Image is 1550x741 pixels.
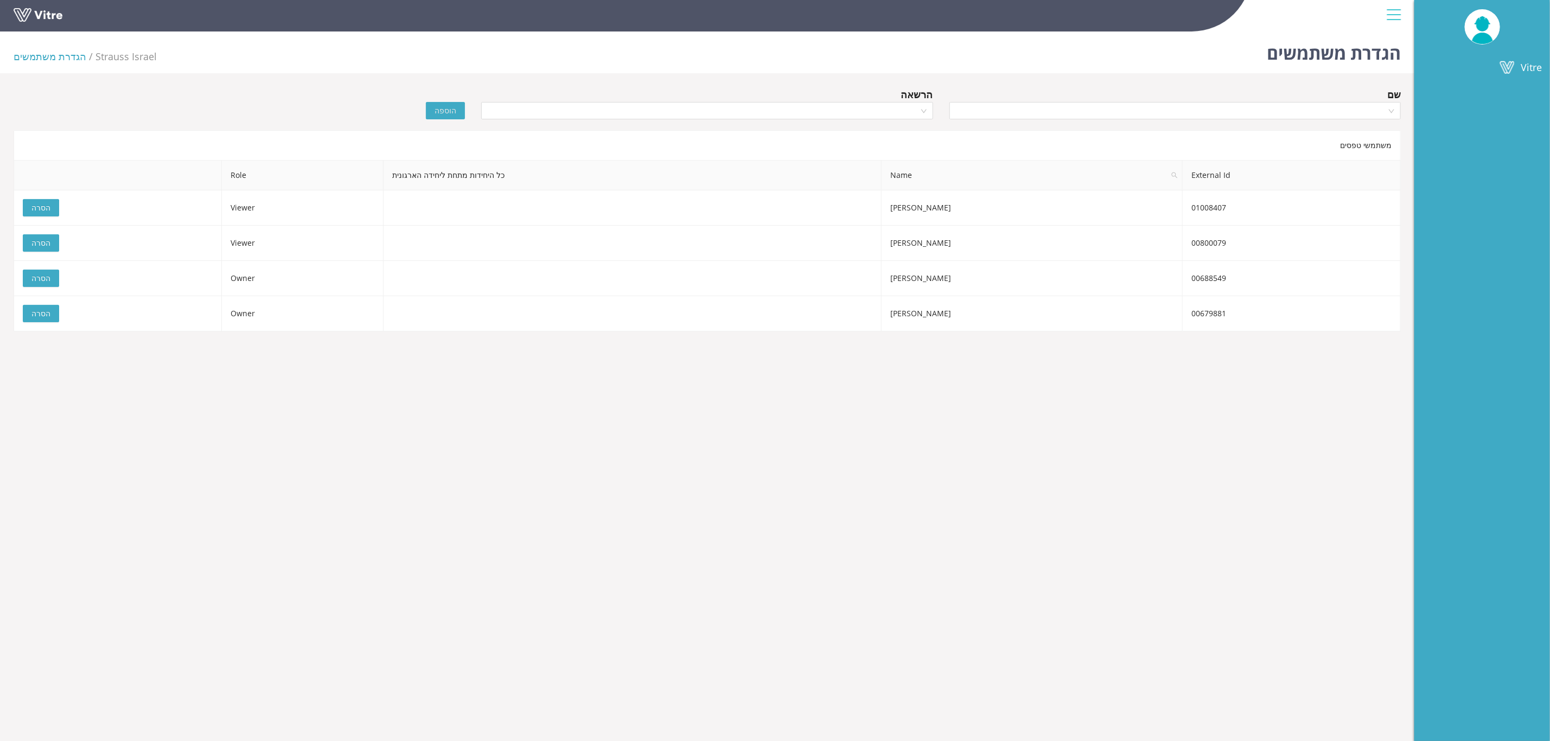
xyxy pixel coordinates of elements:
span: Owner [231,273,255,283]
img: UserPic.png [1465,10,1500,44]
span: Viewer [231,238,255,248]
th: כל היחידות מתחת ליחידה הארגונית [384,161,882,190]
span: Name [882,161,1182,190]
h1: הגדרת משתמשים [1267,27,1401,73]
span: search [1171,172,1178,178]
span: הסרה [31,272,50,284]
td: [PERSON_NAME] [882,190,1183,226]
span: search [1168,161,1183,190]
span: 00679881 [1191,308,1226,318]
span: Owner [231,308,255,318]
td: [PERSON_NAME] [882,296,1183,331]
a: Vitre [1414,54,1550,80]
th: External Id [1183,161,1401,190]
span: 00688549 [1191,273,1226,283]
th: Role [222,161,384,190]
button: הסרה [23,305,59,322]
div: שם [1387,87,1401,102]
button: הוספה [426,102,465,119]
button: הסרה [23,199,59,216]
td: [PERSON_NAME] [882,261,1183,296]
span: 01008407 [1191,202,1226,213]
button: הסרה [23,234,59,252]
span: Viewer [231,202,255,213]
div: משתמשי טפסים [14,130,1401,160]
span: 222 [95,50,157,63]
span: 00800079 [1191,238,1226,248]
div: הרשאה [901,87,933,102]
td: [PERSON_NAME] [882,226,1183,261]
span: הסרה [31,202,50,214]
button: הסרה [23,270,59,287]
span: Vitre [1521,61,1542,74]
span: הסרה [31,237,50,249]
li: הגדרת משתמשים [14,49,95,64]
span: הסרה [31,308,50,320]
